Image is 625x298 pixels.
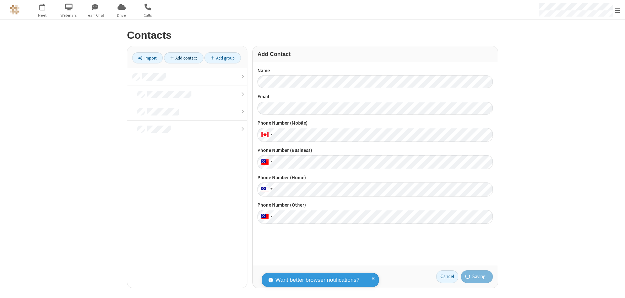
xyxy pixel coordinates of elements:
[109,12,134,18] span: Drive
[472,273,489,280] span: Saving...
[257,183,274,196] div: United States: + 1
[136,12,160,18] span: Calls
[257,155,274,169] div: United States: + 1
[57,12,81,18] span: Webinars
[83,12,107,18] span: Team Chat
[257,119,493,127] label: Phone Number (Mobile)
[461,270,493,283] button: Saving...
[204,52,241,63] a: Add group
[257,201,493,209] label: Phone Number (Other)
[257,67,493,74] label: Name
[127,30,498,41] h2: Contacts
[257,51,493,57] h3: Add Contact
[257,93,493,101] label: Email
[275,276,359,284] span: Want better browser notifications?
[132,52,163,63] a: Import
[10,5,20,15] img: QA Selenium DO NOT DELETE OR CHANGE
[257,174,493,182] label: Phone Number (Home)
[257,210,274,224] div: United States: + 1
[257,128,274,142] div: Canada: + 1
[30,12,55,18] span: Meet
[257,147,493,154] label: Phone Number (Business)
[436,270,458,283] a: Cancel
[164,52,203,63] a: Add contact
